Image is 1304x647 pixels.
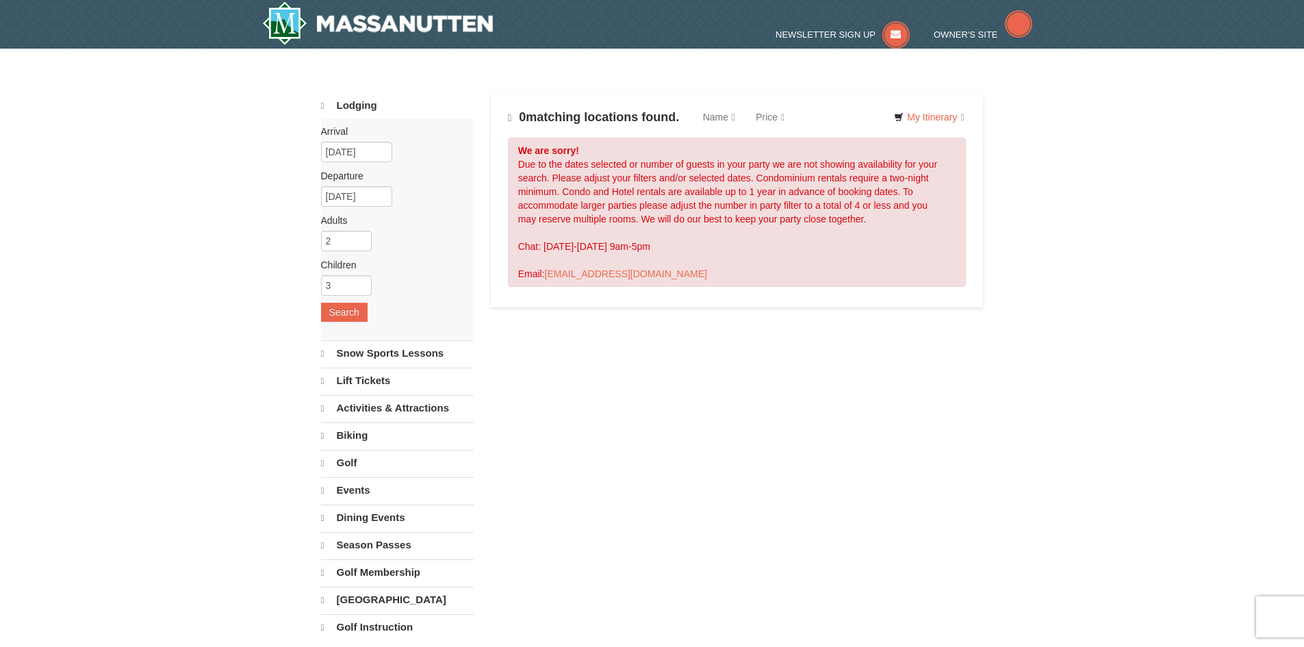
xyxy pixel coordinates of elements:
a: Snow Sports Lessons [321,340,474,366]
label: Arrival [321,125,463,138]
a: Golf [321,450,474,476]
a: Lodging [321,93,474,118]
a: Dining Events [321,505,474,531]
a: Newsletter Sign Up [776,29,910,40]
label: Adults [321,214,463,227]
a: Activities & Attractions [321,395,474,421]
label: Departure [321,169,463,183]
a: Events [321,477,474,503]
a: Golf Instruction [321,614,474,640]
a: [GEOGRAPHIC_DATA] [321,587,474,613]
span: Newsletter Sign Up [776,29,875,40]
a: Owner's Site [934,29,1032,40]
img: Massanutten Resort Logo [262,1,494,45]
a: Biking [321,422,474,448]
a: Name [693,103,745,131]
label: Children [321,258,463,272]
a: My Itinerary [885,107,973,127]
button: Search [321,303,368,322]
strong: We are sorry! [518,145,579,156]
a: Season Passes [321,532,474,558]
a: Lift Tickets [321,368,474,394]
a: Price [745,103,795,131]
span: Owner's Site [934,29,998,40]
a: Golf Membership [321,559,474,585]
a: Massanutten Resort [262,1,494,45]
a: [EMAIL_ADDRESS][DOMAIN_NAME] [545,268,707,279]
div: Due to the dates selected or number of guests in your party we are not showing availability for y... [508,138,967,287]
